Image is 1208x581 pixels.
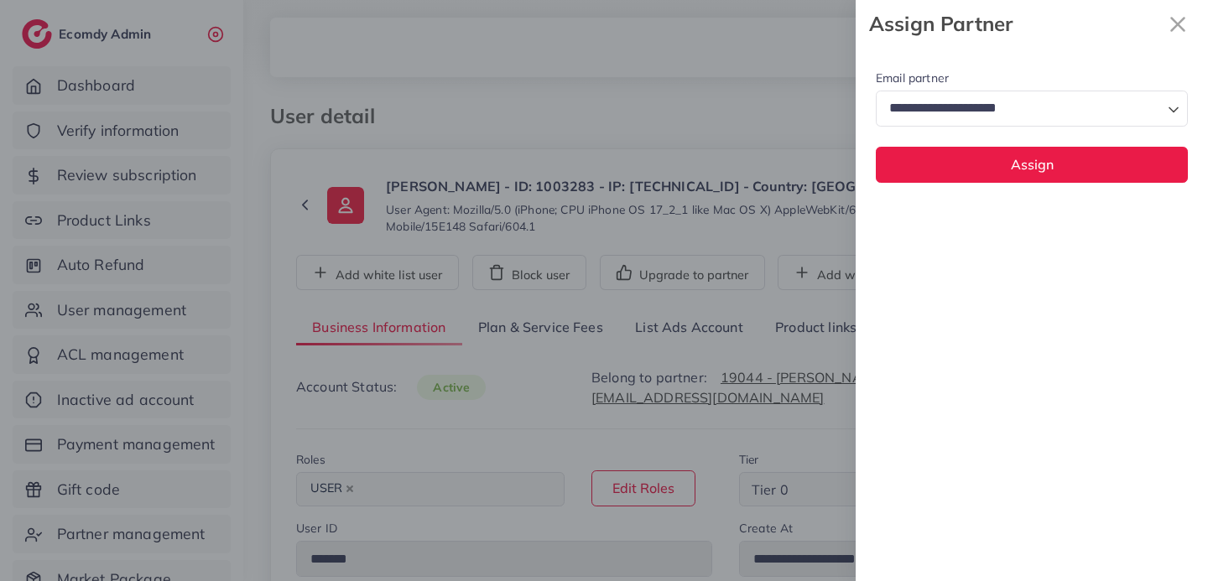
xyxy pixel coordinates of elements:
[876,70,949,86] label: Email partner
[876,147,1188,183] button: Assign
[1011,156,1054,173] span: Assign
[876,91,1188,127] div: Search for option
[1161,8,1195,41] svg: x
[869,9,1161,39] strong: Assign Partner
[883,96,1161,122] input: Search for option
[1161,7,1195,41] button: Close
